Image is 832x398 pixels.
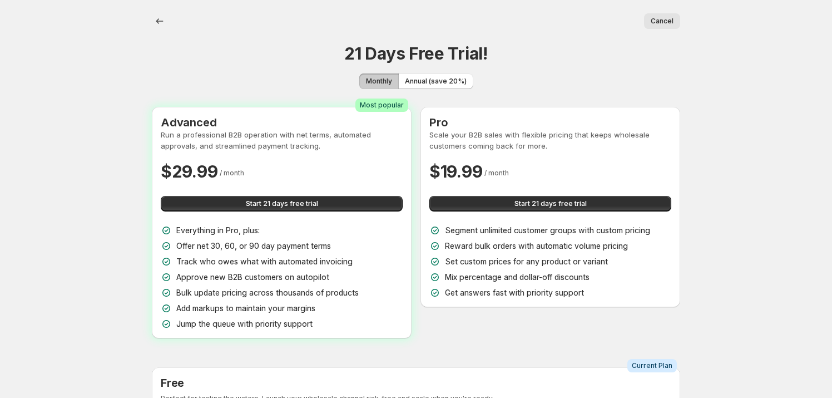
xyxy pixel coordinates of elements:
p: Segment unlimited customer groups with custom pricing [445,225,650,236]
span: / month [484,169,509,177]
p: Get answers fast with priority support [445,287,584,298]
p: Bulk update pricing across thousands of products [176,287,359,298]
span: Start 21 days free trial [514,199,587,208]
h3: Advanced [161,116,403,129]
p: Reward bulk orders with automatic volume pricing [445,240,628,252]
span: Approve new B2B customers on autopilot [176,272,329,282]
span: Add markups to maintain your margins [176,303,315,313]
button: Billing.buttons.back [152,13,167,29]
span: Everything in Pro, plus: [176,225,260,235]
button: Start 21 days free trial [429,196,671,212]
button: Monthly [359,73,399,89]
span: Annual (save 20%) [405,77,467,86]
span: Offer net 30, 60, or 90 day payment terms [176,241,331,250]
p: Set custom prices for any product or variant [445,256,608,267]
span: Track who owes what with automated invoicing [176,257,353,266]
span: Monthly [366,77,392,86]
span: Current Plan [632,361,672,370]
p: Mix percentage and dollar-off discounts [445,272,590,283]
h1: 21 Days Free Trial! [344,42,487,65]
button: Annual (save 20%) [398,73,473,89]
h3: Pro [429,116,671,129]
p: Run a professional B2B operation with net terms, automated approvals, and streamlined payment tra... [161,129,403,151]
h2: $ 19.99 [429,160,482,183]
h3: Free [161,376,671,390]
span: / month [220,169,244,177]
button: Start 21 days free trial [161,196,403,212]
span: Cancel [651,17,673,26]
p: Scale your B2B sales with flexible pricing that keeps wholesale customers coming back for more. [429,129,671,151]
span: Start 21 days free trial [246,199,318,208]
span: Most popular [360,101,404,110]
h2: $ 29.99 [161,160,217,183]
button: Cancel [644,13,680,29]
span: Jump the queue with priority support [176,319,313,328]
